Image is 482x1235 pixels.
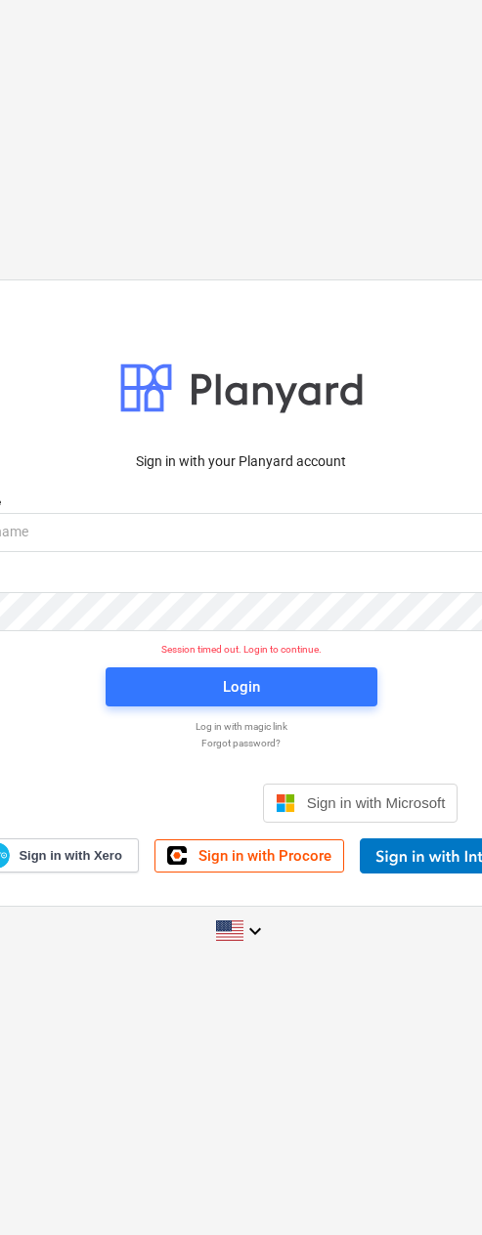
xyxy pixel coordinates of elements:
[223,674,260,700] div: Login
[15,782,257,825] iframe: Sign in with Google Button
[276,793,295,813] img: Microsoft logo
[243,919,267,943] i: keyboard_arrow_down
[384,1141,482,1235] iframe: Chat Widget
[307,794,446,811] span: Sign in with Microsoft
[106,667,377,706] button: Login
[19,847,121,865] span: Sign in with Xero
[198,847,331,865] span: Sign in with Procore
[154,839,344,873] a: Sign in with Procore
